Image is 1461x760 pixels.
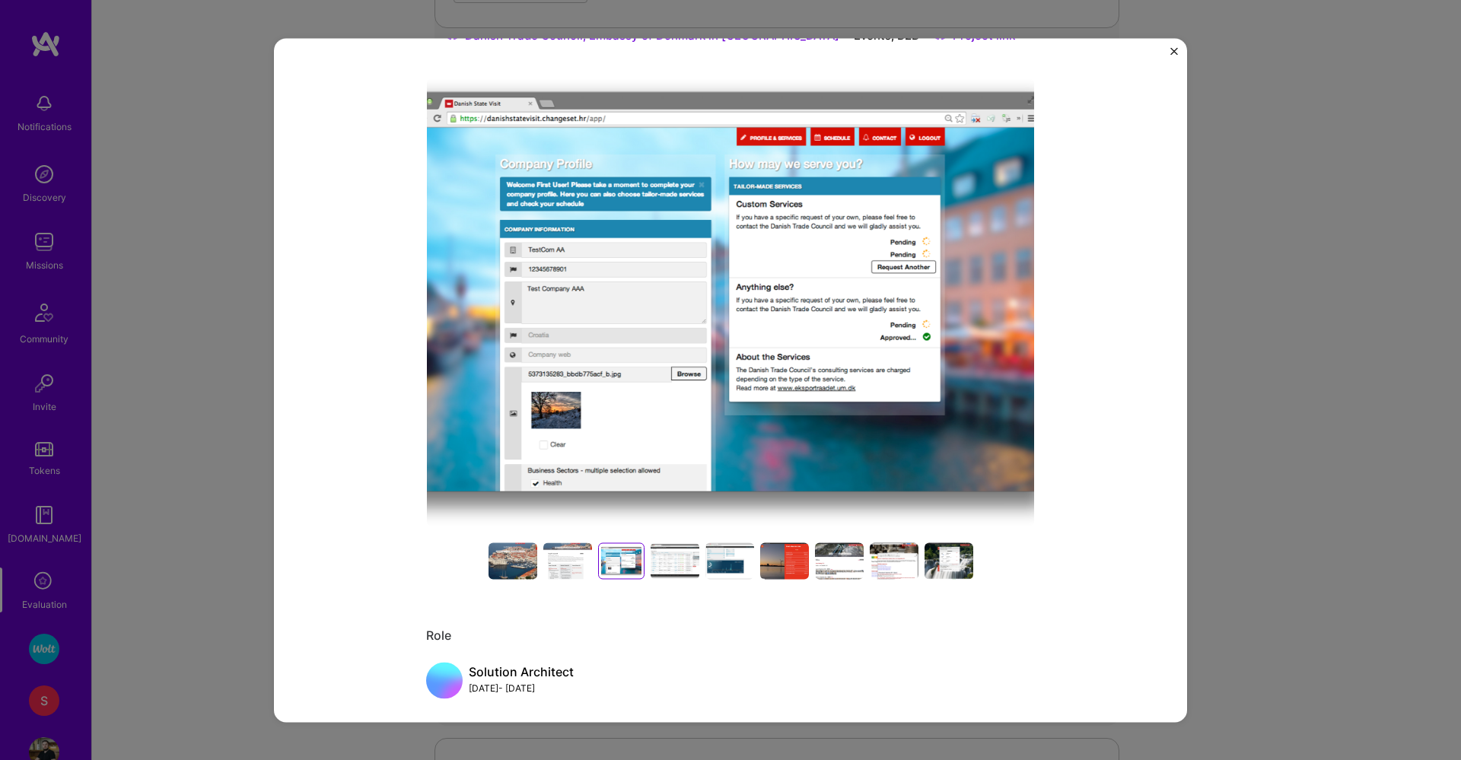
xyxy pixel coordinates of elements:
button: Close [1170,47,1178,63]
div: [DATE] - [DATE] [469,681,574,697]
img: placeholder.5677c315.png [426,663,463,699]
div: Solution Architect [469,665,574,681]
div: Role [426,628,1035,644]
img: Project [426,75,1035,531]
